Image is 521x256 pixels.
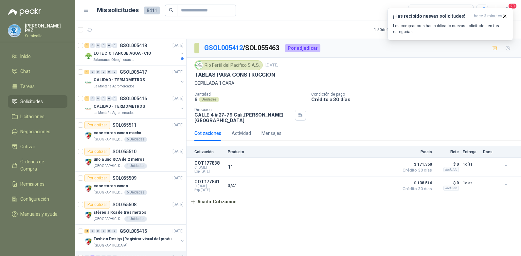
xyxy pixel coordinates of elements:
div: 0 [101,70,106,74]
img: Company Logo [84,105,92,113]
div: Por adjudicar [285,44,320,52]
span: C: [DATE] [194,166,224,170]
h1: Mis solicitudes [97,6,139,15]
div: 0 [101,43,106,48]
a: Inicio [8,50,67,63]
div: 1 [84,70,89,74]
p: CALLE 4 # 27-79 Cali , [PERSON_NAME][GEOGRAPHIC_DATA] [194,112,292,123]
a: Solicitudes [8,95,67,108]
img: Company Logo [84,132,92,139]
a: Chat [8,65,67,78]
div: 0 [96,70,100,74]
div: Incluido [443,186,459,191]
a: 2 0 0 0 0 0 GSOL005418[DATE] Company LogoLOTE CIO TANQUE AGUA - CIOSalamanca Oleaginosas SAS [84,42,185,63]
span: Remisiones [20,180,45,188]
div: Por cotizar [84,148,110,155]
div: Rio Fertil del Pacífico S.A.S. [194,60,263,70]
p: GSOL005415 [120,229,147,233]
span: Cotizar [20,143,35,150]
div: 0 [96,96,100,101]
p: SOL055508 [113,202,136,207]
p: Entrega [463,150,479,154]
div: Actividad [232,130,251,137]
a: Por cotizarSOL055508[DATE] Company Logostéreo a Rca de tres metros[GEOGRAPHIC_DATA]1 Unidades [75,198,186,225]
p: TABLAS PARA CONSTRUCCION [194,71,275,78]
p: Condición de pago [311,92,518,97]
p: Sumivalle [25,34,67,38]
a: Por cotizarSOL055510[DATE] Company Logouno a uno RCA de 2 metros[GEOGRAPHIC_DATA]1 Unidades [75,145,186,172]
span: Exp: [DATE] [194,170,224,174]
a: Manuales y ayuda [8,208,67,220]
p: COT177841 [194,179,224,184]
p: La Montaña Agromercados [94,84,135,89]
span: Inicio [20,53,31,60]
a: Remisiones [8,178,67,190]
p: conectores canon [94,183,128,189]
a: Negociaciones [8,125,67,138]
div: 0 [107,96,112,101]
p: Cantidad [194,92,306,97]
button: ¡Has recibido nuevas solicitudes!hace 3 minutos Los compradores han publicado nuevas solicitudes ... [387,8,513,40]
div: 0 [90,70,95,74]
p: [DATE] [172,175,184,181]
p: SOL055511 [113,123,136,127]
span: Órdenes de Compra [20,158,61,173]
img: Company Logo [196,62,203,69]
img: Company Logo [84,238,92,246]
p: 1 días [463,179,479,187]
a: Tareas [8,80,67,93]
div: Incluido [443,167,459,172]
p: 6 [194,97,198,102]
div: 0 [112,229,117,233]
div: 0 [112,70,117,74]
h3: ¡Has recibido nuevas solicitudes! [393,13,471,19]
div: Por cotizar [84,201,110,209]
p: Flete [436,150,459,154]
div: Unidades [199,97,219,102]
p: 3/4" [228,183,236,188]
div: 1 Unidades [124,163,147,169]
button: Añadir Cotización [187,195,240,208]
div: 0 [101,96,106,101]
p: [GEOGRAPHIC_DATA] [94,243,127,248]
span: 8411 [144,7,160,14]
a: Cotizar [8,140,67,153]
span: 20 [508,3,517,9]
img: Company Logo [84,158,92,166]
span: Negociaciones [20,128,50,135]
div: 0 [112,96,117,101]
div: 0 [107,229,112,233]
span: hace 3 minutos [474,13,502,19]
p: $ 0 [436,160,459,168]
p: Dirección [194,107,292,112]
span: Crédito 30 días [399,168,432,172]
p: Fashion Design (Registrar visual del producto) [94,236,175,242]
p: stéreo a Rca de tres metros [94,210,146,216]
a: GSOL005412 [204,44,243,52]
div: 0 [107,70,112,74]
p: [DATE] [172,69,184,75]
div: 0 [96,43,100,48]
div: Por cotizar [84,174,110,182]
span: $ 138.516 [399,179,432,187]
p: 1" [228,164,232,170]
p: Crédito a 30 días [311,97,518,102]
a: 1 0 0 0 0 0 GSOL005417[DATE] Company LogoCALIDAD - TERMOMETROSLa Montaña Agromercados [84,68,185,89]
p: CALIDAD - TERMOMETROS [94,77,145,83]
p: [DATE] [172,96,184,102]
img: Company Logo [84,211,92,219]
p: [DATE] [265,62,278,68]
p: SOL055509 [113,176,136,180]
div: 0 [107,43,112,48]
p: [GEOGRAPHIC_DATA] [94,216,123,222]
p: CEPILLADA 1 CARA [194,80,513,87]
p: 1 días [463,160,479,168]
div: Por cotizar [84,121,110,129]
p: [DATE] [172,122,184,128]
p: [GEOGRAPHIC_DATA] [94,163,123,169]
p: Los compradores han publicado nuevas solicitudes en tus categorías. [393,23,508,35]
p: GSOL005416 [120,96,147,101]
p: LOTE CIO TANQUE AGUA - CIO [94,50,151,57]
a: Órdenes de Compra [8,155,67,175]
div: 1 - 50 de 1703 [374,25,417,35]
